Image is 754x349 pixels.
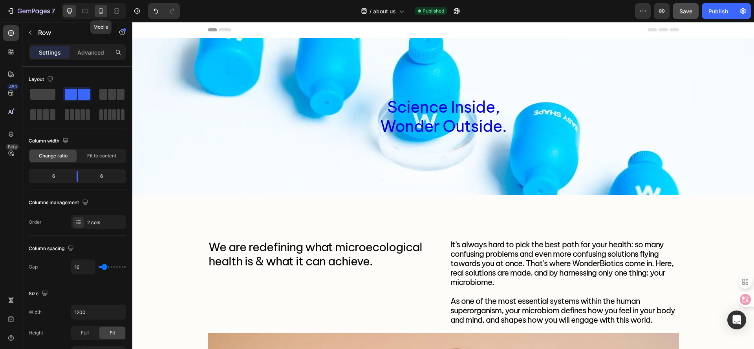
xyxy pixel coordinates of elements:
div: Width [29,309,42,316]
span: about us [373,7,396,15]
div: Undo/Redo [148,3,180,19]
p: Row [38,28,105,37]
span: / [370,7,372,15]
div: Beta [6,144,19,150]
span: Science Inside, [255,75,367,95]
span: Published [423,7,444,15]
p: Settings [39,48,61,57]
div: Column width [29,136,70,146]
span: Fit to content [87,152,116,159]
div: 2 cols [87,219,124,226]
p: 7 [51,6,55,16]
p: Advanced [77,48,104,57]
span: Wonder Outside. [248,94,374,114]
button: 7 [3,3,59,19]
span: Full [81,329,89,336]
span: Save [679,8,692,15]
span: Change ratio [39,152,68,159]
button: Publish [702,3,735,19]
div: Column spacing [29,243,75,254]
span: It’s always hard to pick the best path for your health: so many confusing problems and even more ... [318,217,541,265]
button: Save [673,3,699,19]
input: Auto [71,260,95,274]
span: Fit [110,329,115,336]
div: 6 [30,171,70,182]
span: We are redefining what microecological health is & what it can achieve. [76,217,290,247]
div: Size [29,289,49,299]
div: Order [29,219,42,226]
div: 6 [84,171,124,182]
iframe: Design area [132,22,754,349]
span: As one of the most essential systems within the human superorganism, your microbiom defines how y... [318,274,543,303]
div: Layout [29,74,55,85]
div: Publish [708,7,728,15]
div: Columns management [29,197,90,208]
div: Height [29,329,43,336]
div: Gap [29,263,38,270]
input: Auto [71,305,126,319]
div: Open Intercom Messenger [727,311,746,329]
div: 450 [7,84,19,90]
